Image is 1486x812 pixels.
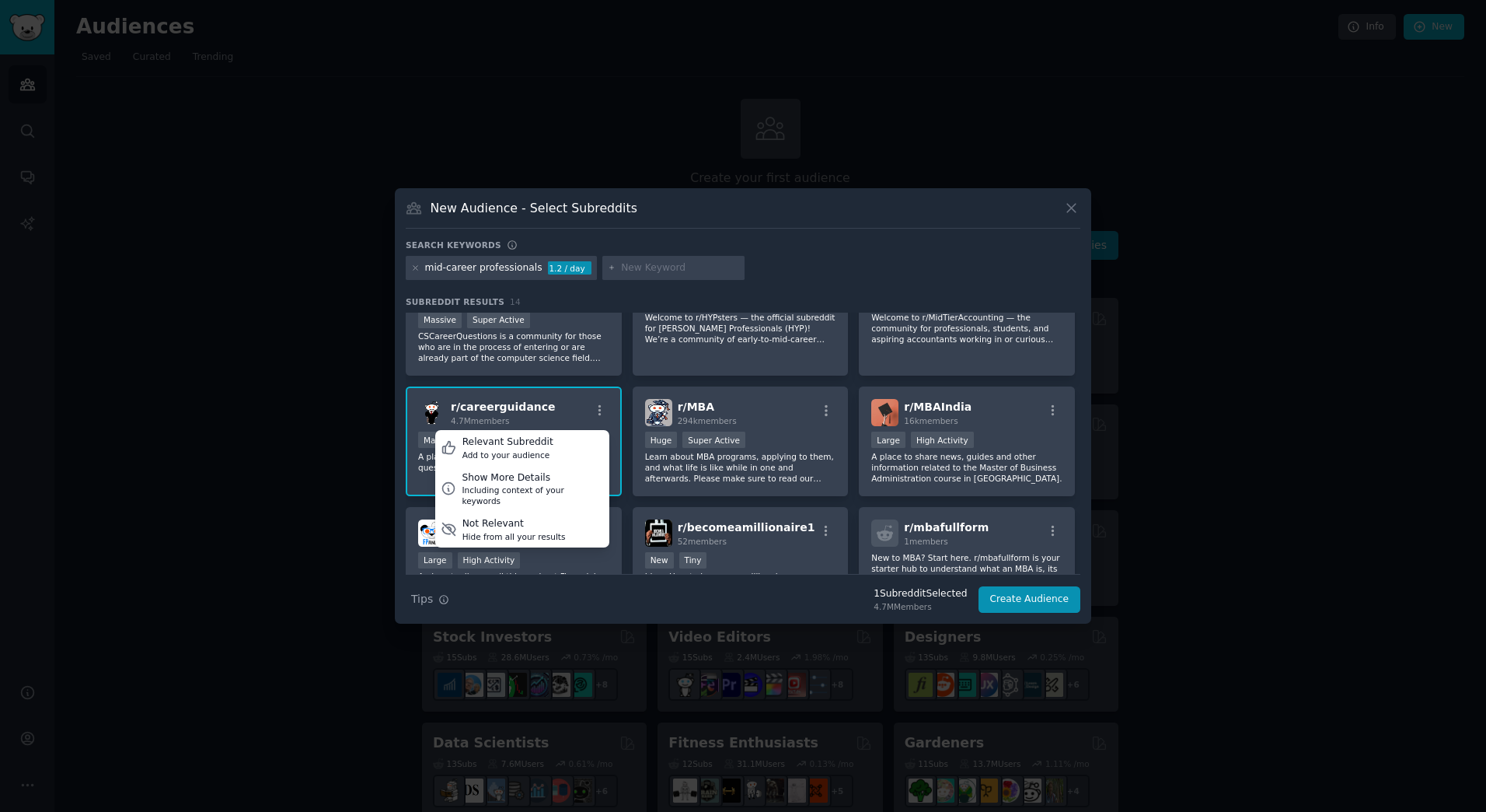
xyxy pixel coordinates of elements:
p: Ideas How to become a millionaire [645,571,836,582]
span: 294k members [678,416,737,425]
span: Subreddit Results [406,296,504,307]
span: 4.7M members [451,416,510,425]
input: New Keyword [621,261,739,275]
div: 1.2 / day [548,261,591,275]
div: mid-career professionals [425,261,542,275]
span: r/ careerguidance [451,401,556,413]
span: 14 [510,297,521,306]
div: Super Active [682,432,745,448]
p: Welcome to r/HYPsters — the official subreddit for [PERSON_NAME] Professionals (HYP)! We’re a com... [645,312,836,345]
img: MBA [645,399,672,426]
span: r/ becomeamillionaire1 [678,521,815,534]
span: 16k members [904,416,958,425]
p: New to MBA? Start here. r/mbafullform is your starter hub to understand what an MBA is, its full ... [871,552,1062,585]
p: A place to discuss all things about Financial Planning and Analysis (FP&A). [418,571,609,593]
div: Hide from all your results [462,531,566,542]
div: Including context of your keywords [462,485,603,506]
p: CSCareerQuestions is a community for those who are in the process of entering or are already part... [418,331,609,363]
span: 52 members [678,537,727,546]
div: High Activity [911,432,974,448]
img: careerguidance [418,399,445,426]
div: New [645,552,674,569]
div: Massive [418,432,462,448]
div: Large [418,552,452,569]
span: r/ MBA [678,401,714,413]
img: MBAIndia [871,399,898,426]
p: Learn about MBA programs, applying to them, and what life is like while in one and afterwards. Pl... [645,451,836,484]
div: Tiny [679,552,707,569]
p: A place to share news, guides and other information related to the Master of Business Administrat... [871,451,1062,484]
div: Relevant Subreddit [462,436,553,450]
div: Large [871,432,905,448]
div: Not Relevant [462,517,566,531]
div: 1 Subreddit Selected [874,587,967,601]
img: FPandA [418,520,445,547]
div: High Activity [458,552,521,569]
span: r/ mbafullform [904,521,989,534]
button: Tips [406,586,455,613]
span: 1 members [904,537,948,546]
div: Massive [418,312,462,328]
div: Super Active [467,312,530,328]
p: A place to discuss career options, to ask questions and give advice! [418,451,609,473]
button: Create Audience [978,586,1081,613]
div: Show More Details [462,471,603,485]
span: Tips [411,591,433,607]
p: Welcome to r/MidTierAccounting — the community for professionals, students, and aspiring accounta... [871,312,1062,345]
div: Huge [645,432,678,448]
h3: Search keywords [406,240,501,250]
img: becomeamillionaire1 [645,520,672,547]
div: 4.7M Members [874,601,967,612]
h3: New Audience - Select Subreddits [431,200,637,216]
span: r/ MBAIndia [904,401,971,413]
div: Add to your audience [462,450,553,460]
